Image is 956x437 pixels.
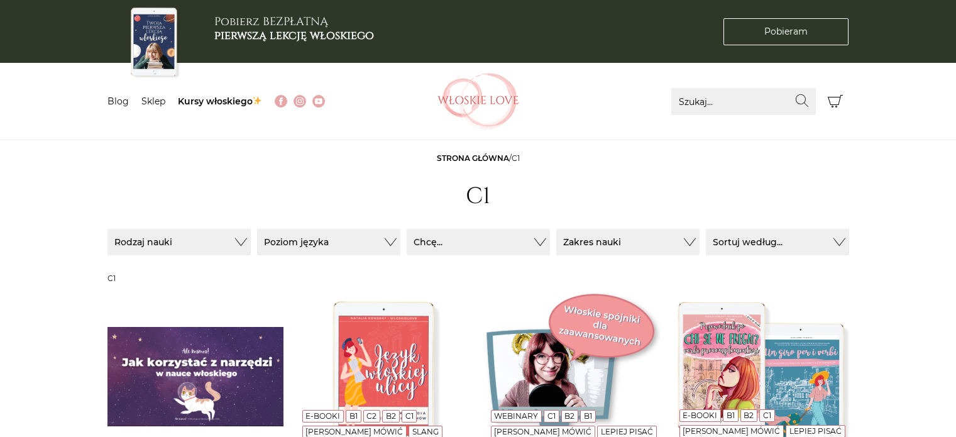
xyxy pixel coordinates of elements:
a: B2 [386,411,396,421]
button: Sortuj według... [706,229,849,255]
a: Lepiej pisać [789,426,842,436]
a: E-booki [305,411,340,421]
a: Blog [107,96,129,107]
a: B1 [727,411,735,420]
a: E-booki [683,411,717,420]
button: Chcę... [407,229,550,255]
button: Poziom języka [257,229,400,255]
button: Rodzaj nauki [107,229,251,255]
b: pierwszą lekcję włoskiego [214,28,374,43]
a: Pobieram [723,18,849,45]
a: B2 [744,411,754,420]
span: C1 [512,153,520,163]
a: C1 [405,411,414,421]
a: [PERSON_NAME] mówić [494,427,591,436]
button: Zakres nauki [556,229,700,255]
input: Szukaj... [671,88,816,115]
h3: C1 [107,274,849,283]
span: Pobieram [764,25,808,38]
button: Koszyk [822,88,849,115]
a: Strona główna [437,153,509,163]
a: Webinary [494,411,538,421]
a: [PERSON_NAME] mówić [305,427,403,436]
a: C2 [366,411,376,421]
a: Sklep [141,96,165,107]
a: B1 [349,411,358,421]
a: Slang [412,427,439,436]
a: C1 [547,411,556,421]
span: / [437,153,520,163]
a: [PERSON_NAME] mówić [683,426,780,436]
a: B1 [584,411,592,421]
img: Włoskielove [437,73,519,130]
img: ✨ [253,96,261,105]
a: Lepiej pisać [601,427,653,436]
h1: C1 [466,183,490,210]
a: B2 [564,411,574,421]
h3: Pobierz BEZPŁATNĄ [214,15,374,42]
a: Kursy włoskiego [178,96,263,107]
a: C1 [763,411,771,420]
